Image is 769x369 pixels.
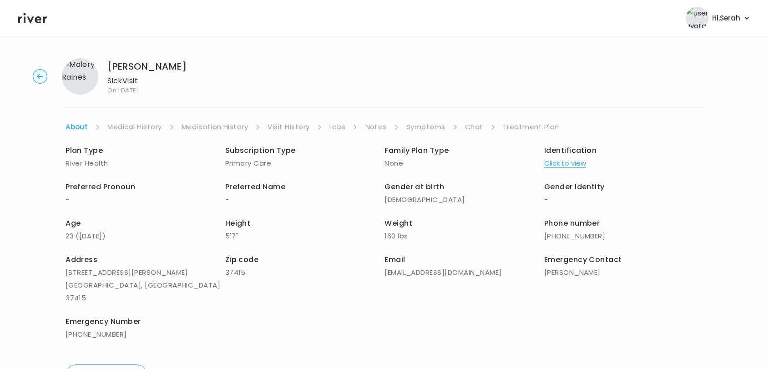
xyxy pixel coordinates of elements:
p: 23 [66,230,225,243]
span: Gender Identity [544,182,605,192]
span: Emergency Contact [544,254,622,265]
button: user avatarHi,Serah [686,7,751,30]
p: 5'7" [225,230,385,243]
span: Preferred Pronoun [66,182,135,192]
a: Medical History [107,121,162,133]
span: Identification [544,145,597,156]
p: [PERSON_NAME] [544,266,704,279]
a: Symptoms [406,121,445,133]
p: River Health [66,157,225,170]
a: Treatment Plan [503,121,559,133]
span: Age [66,218,81,228]
p: [GEOGRAPHIC_DATA], [GEOGRAPHIC_DATA] 37415 [66,279,225,304]
span: Preferred Name [225,182,286,192]
a: Chat [465,121,483,133]
span: Plan Type [66,145,103,156]
img: Malory Raines [62,58,98,95]
p: [PHONE_NUMBER] [544,230,704,243]
p: - [225,193,385,206]
span: Phone number [544,218,600,228]
h1: [PERSON_NAME] [107,60,187,73]
a: Visit History [268,121,309,133]
p: 160 lbs [384,230,544,243]
span: Zip code [225,254,259,265]
span: Family Plan Type [384,145,449,156]
span: On: [DATE] [107,87,187,93]
span: Address [66,254,97,265]
a: Labs [329,121,346,133]
span: Gender at birth [384,182,444,192]
p: [PHONE_NUMBER] [66,328,225,341]
p: [EMAIL_ADDRESS][DOMAIN_NAME] [384,266,544,279]
span: Hi, Serah [712,12,740,25]
p: None [384,157,544,170]
a: Notes [365,121,386,133]
p: - [544,193,704,206]
span: Subscription Type [225,145,296,156]
span: Height [225,218,251,228]
p: Sick Visit [107,75,187,87]
p: Primary Care [225,157,385,170]
a: Medication History [182,121,248,133]
p: 37415 [225,266,385,279]
img: user avatar [686,7,708,30]
span: Weight [384,218,412,228]
span: Emergency Number [66,316,141,327]
span: Email [384,254,405,265]
a: About [66,121,88,133]
button: Click to view [544,157,586,170]
p: [STREET_ADDRESS][PERSON_NAME] [66,266,225,279]
p: [DEMOGRAPHIC_DATA] [384,193,544,206]
p: - [66,193,225,206]
span: ( [DATE] ) [76,231,106,241]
